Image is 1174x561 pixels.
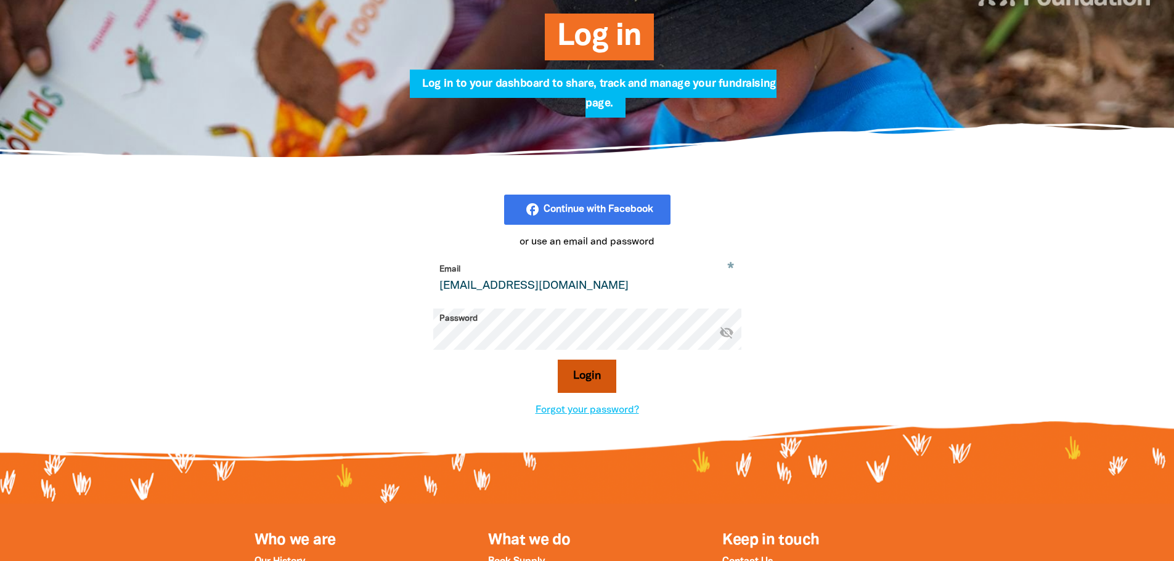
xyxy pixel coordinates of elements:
button: Login [558,360,616,393]
button: visibility_off [719,325,734,341]
span: Log in [557,23,642,60]
span: Keep in touch [722,533,819,547]
span: Log in to your dashboard to share, track and manage your fundraising page. [422,79,776,118]
button: facebook_rounded Continue with Facebook [504,195,671,225]
i: facebook_rounded [525,202,658,217]
a: Who we are [255,533,336,547]
i: Hide password [719,325,734,339]
a: Forgot your password? [536,406,639,414]
p: or use an email and password [433,235,741,249]
a: What we do [488,533,570,547]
